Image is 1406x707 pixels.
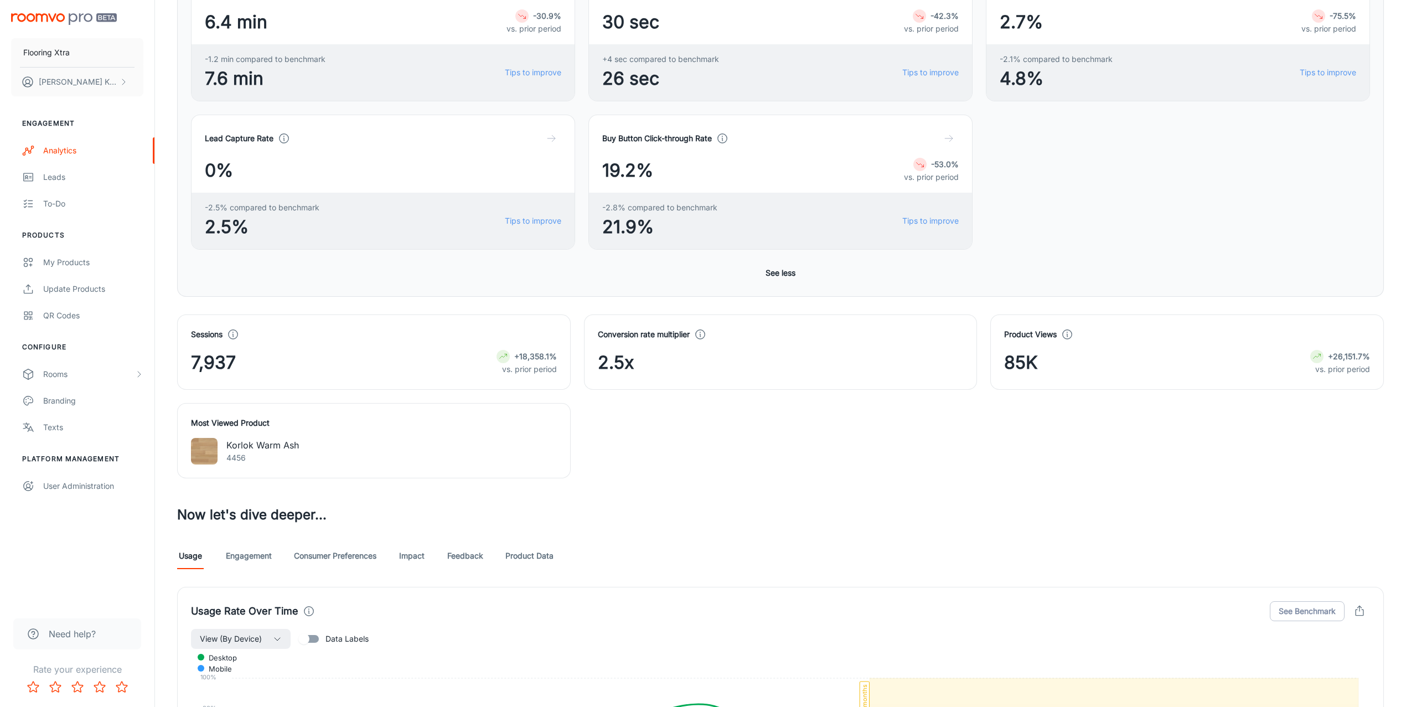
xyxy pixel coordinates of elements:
span: 2.5x [598,349,634,376]
button: Rate 2 star [44,676,66,698]
button: Rate 4 star [89,676,111,698]
span: desktop [200,653,237,663]
button: [PERSON_NAME] Khurana [11,68,143,96]
a: Usage [177,543,204,569]
strong: -30.9% [533,11,561,20]
h3: Now let's dive deeper... [177,505,1384,525]
strong: -53.0% [931,159,959,169]
span: 7,937 [191,349,236,376]
a: Tips to improve [505,66,561,79]
span: 19.2% [602,157,653,184]
h4: Product Views [1004,328,1057,340]
p: Korlok Warm Ash [226,438,299,452]
h4: Conversion rate multiplier [598,328,690,340]
a: Tips to improve [505,215,561,227]
span: 0% [205,157,233,184]
span: +4 sec compared to benchmark [602,53,719,65]
strong: +26,151.7% [1328,352,1370,361]
span: 7.6 min [205,65,325,92]
p: [PERSON_NAME] Khurana [39,76,117,88]
button: Flooring Xtra [11,38,143,67]
div: Analytics [43,145,143,157]
a: Product Data [505,543,554,569]
span: 26 sec [602,65,719,92]
a: Impact [399,543,425,569]
a: Engagement [226,543,272,569]
button: See less [761,263,800,283]
div: QR Codes [43,309,143,322]
div: To-do [43,198,143,210]
a: Feedback [447,543,483,569]
div: Branding [43,395,143,407]
span: Data Labels [325,633,369,645]
span: 6.4 min [205,9,267,35]
span: 85K [1004,349,1038,376]
span: -2.1% compared to benchmark [1000,53,1113,65]
div: Update Products [43,283,143,295]
strong: -42.3% [931,11,959,20]
span: 21.9% [602,214,717,240]
span: mobile [200,664,232,674]
span: 2.5% [205,214,319,240]
span: 2.7% [1000,9,1043,35]
h4: Most Viewed Product [191,417,557,429]
p: vs. prior period [497,363,557,375]
tspan: 100% [200,673,216,681]
span: View (By Device) [200,632,262,646]
span: Need help? [49,627,96,641]
a: Tips to improve [902,215,959,227]
span: -2.5% compared to benchmark [205,202,319,214]
strong: -75.5% [1330,11,1356,20]
button: Rate 1 star [22,676,44,698]
a: Consumer Preferences [294,543,376,569]
button: Rate 5 star [111,676,133,698]
h4: Lead Capture Rate [205,132,273,145]
p: Rate your experience [9,663,146,676]
div: My Products [43,256,143,269]
div: Leads [43,171,143,183]
span: -1.2 min compared to benchmark [205,53,325,65]
img: Roomvo PRO Beta [11,13,117,25]
h4: Buy Button Click-through Rate [602,132,712,145]
p: vs. prior period [904,23,959,35]
p: 4456 [226,452,299,464]
strong: +18,358.1% [514,352,557,361]
h4: Sessions [191,328,223,340]
p: vs. prior period [904,171,959,183]
p: vs. prior period [1301,23,1356,35]
h4: Usage Rate Over Time [191,603,298,619]
button: Rate 3 star [66,676,89,698]
a: Tips to improve [902,66,959,79]
span: 30 sec [602,9,659,35]
div: Texts [43,421,143,434]
p: vs. prior period [1310,363,1370,375]
button: View (By Device) [191,629,291,649]
div: Rooms [43,368,135,380]
span: 4.8% [1000,65,1113,92]
button: See Benchmark [1270,601,1345,621]
p: Flooring Xtra [23,47,70,59]
span: -2.8% compared to benchmark [602,202,717,214]
a: Tips to improve [1300,66,1356,79]
div: User Administration [43,480,143,492]
img: Korlok Warm Ash [191,438,218,465]
p: vs. prior period [506,23,561,35]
